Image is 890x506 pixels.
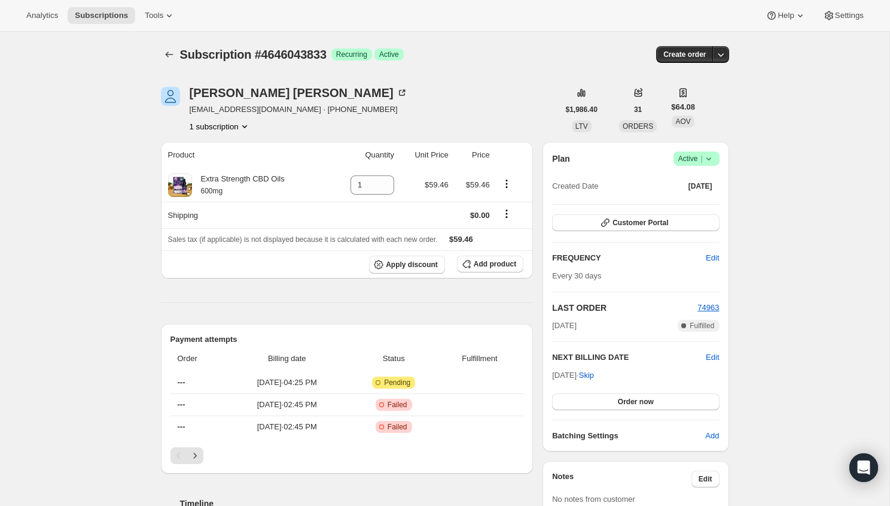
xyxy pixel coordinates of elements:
[572,366,601,385] button: Skip
[575,122,588,131] span: LTV
[706,252,719,264] span: Edit
[497,177,516,190] button: Product actions
[705,430,719,442] span: Add
[552,371,594,380] span: [DATE] ·
[190,120,251,132] button: Product actions
[26,11,58,20] span: Analytics
[690,321,714,331] span: Fulfilled
[369,256,445,274] button: Apply discount
[656,46,713,63] button: Create order
[623,122,653,131] span: ORDERS
[190,104,408,116] span: [EMAIL_ADDRESS][DOMAIN_NAME] · [PHONE_NUMBER]
[388,400,407,410] span: Failed
[379,50,399,59] span: Active
[190,87,408,99] div: [PERSON_NAME] [PERSON_NAME]
[552,180,598,192] span: Created Date
[452,142,493,168] th: Price
[336,50,367,59] span: Recurring
[474,259,516,269] span: Add product
[758,7,813,24] button: Help
[168,173,192,197] img: product img
[552,352,706,363] h2: NEXT BILLING DATE
[457,256,523,272] button: Add product
[612,218,668,228] span: Customer Portal
[697,303,719,312] a: 74963
[681,178,720,195] button: [DATE]
[386,260,438,269] span: Apply discount
[187,447,203,464] button: Next
[449,235,473,244] span: $59.46
[671,101,695,113] span: $64.08
[68,7,135,24] button: Subscriptions
[170,346,226,372] th: Order
[835,11,864,20] span: Settings
[75,11,128,20] span: Subscriptions
[170,447,524,464] nav: Pagination
[699,249,726,268] button: Edit
[675,117,690,126] span: AOV
[466,180,490,189] span: $59.46
[230,377,345,389] span: [DATE] · 04:25 PM
[388,422,407,432] span: Failed
[178,422,185,431] span: ---
[230,353,345,365] span: Billing date
[816,7,871,24] button: Settings
[688,181,712,191] span: [DATE]
[19,7,65,24] button: Analytics
[552,271,601,280] span: Every 30 days
[552,252,706,264] h2: FREQUENCY
[698,426,726,446] button: Add
[230,421,345,433] span: [DATE] · 02:45 PM
[552,495,635,504] span: No notes from customer
[352,353,436,365] span: Status
[552,320,577,332] span: [DATE]
[180,48,327,61] span: Subscription #4646043833
[138,7,182,24] button: Tools
[470,211,490,220] span: $0.00
[579,369,594,381] span: Skip
[192,173,285,197] div: Extra Strength CBD Oils
[678,153,715,165] span: Active
[634,105,642,114] span: 31
[706,352,719,363] button: Edit
[384,378,410,387] span: Pending
[697,302,719,314] button: 74963
[161,46,178,63] button: Subscriptions
[178,400,185,409] span: ---
[700,154,702,163] span: |
[145,11,163,20] span: Tools
[552,430,705,442] h6: Batching Settings
[161,142,330,168] th: Product
[552,302,697,314] h2: LAST ORDER
[559,101,605,118] button: $1,986.40
[497,207,516,220] button: Shipping actions
[398,142,452,168] th: Unit Price
[552,393,719,410] button: Order now
[170,334,524,346] h2: Payment attempts
[552,153,570,165] h2: Plan
[627,101,649,118] button: 31
[778,11,794,20] span: Help
[618,397,654,407] span: Order now
[201,187,223,195] small: 600mg
[552,214,719,231] button: Customer Portal
[230,399,345,411] span: [DATE] · 02:45 PM
[691,471,720,487] button: Edit
[699,474,712,484] span: Edit
[663,50,706,59] span: Create order
[168,235,438,244] span: Sales tax (if applicable) is not displayed because it is calculated with each new order.
[425,180,449,189] span: $59.46
[161,202,330,228] th: Shipping
[552,471,691,487] h3: Notes
[161,87,180,106] span: Dan Fishburn
[178,378,185,387] span: ---
[849,453,878,482] div: Open Intercom Messenger
[443,353,517,365] span: Fulfillment
[330,142,398,168] th: Quantity
[566,105,598,114] span: $1,986.40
